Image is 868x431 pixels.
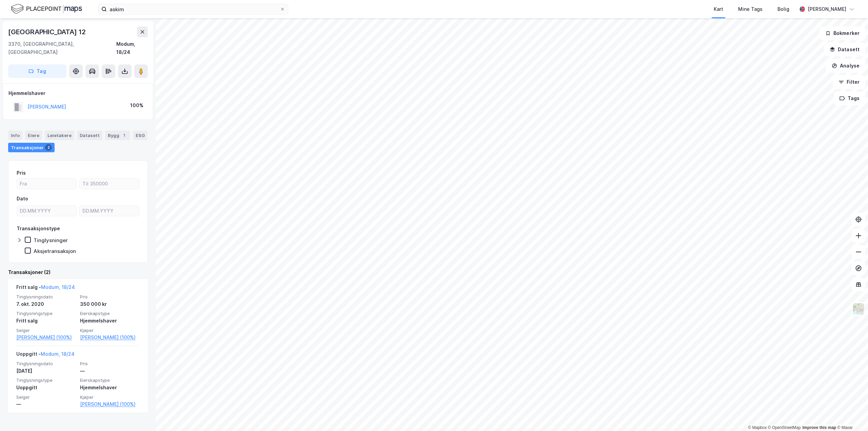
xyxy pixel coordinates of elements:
a: Mapbox [748,425,767,430]
a: [PERSON_NAME] (100%) [16,333,76,341]
input: Søk på adresse, matrikkel, gårdeiere, leietakere eller personer [107,4,280,14]
div: 350 000 kr [80,300,140,308]
a: Improve this map [803,425,836,430]
div: 2 [45,144,52,151]
div: Tinglysninger [34,237,68,243]
div: Transaksjonstype [17,224,60,233]
button: Analyse [826,59,865,73]
button: Tag [8,64,66,78]
button: Datasett [824,43,865,56]
div: 3370, [GEOGRAPHIC_DATA], [GEOGRAPHIC_DATA] [8,40,116,56]
span: Eierskapstype [80,311,140,316]
div: Hjemmelshaver [80,317,140,325]
button: Tags [834,92,865,105]
div: [DATE] [16,367,76,375]
span: Pris [80,361,140,367]
span: Tinglysningstype [16,377,76,383]
input: DD.MM.YYYY [80,206,139,216]
div: Transaksjoner (2) [8,268,148,276]
div: Uoppgitt [16,384,76,392]
div: Kart [714,5,723,13]
img: Z [852,302,865,315]
a: [PERSON_NAME] (100%) [80,400,140,408]
button: Filter [833,75,865,89]
div: Dato [17,195,28,203]
div: Info [8,131,22,140]
div: 1 [121,132,127,139]
span: Tinglysningsdato [16,361,76,367]
img: logo.f888ab2527a4732fd821a326f86c7f29.svg [11,3,82,15]
input: Til 350000 [80,179,139,189]
div: — [16,400,76,408]
div: Transaksjoner [8,143,55,152]
div: — [80,367,140,375]
span: Eierskapstype [80,377,140,383]
div: 7. okt. 2020 [16,300,76,308]
div: Fritt salg [16,317,76,325]
div: Modum, 18/24 [116,40,148,56]
iframe: Chat Widget [834,398,868,431]
div: Uoppgitt - [16,350,75,361]
span: Pris [80,294,140,300]
div: [PERSON_NAME] [808,5,846,13]
div: 100% [130,101,143,110]
div: Eiere [25,131,42,140]
div: Datasett [77,131,102,140]
div: Pris [17,169,26,177]
div: ESG [133,131,147,140]
span: Kjøper [80,328,140,333]
button: Bokmerker [820,26,865,40]
div: Hjemmelshaver [80,384,140,392]
a: OpenStreetMap [768,425,801,430]
div: Aksjetransaksjon [34,248,76,254]
div: [GEOGRAPHIC_DATA] 12 [8,26,87,37]
div: Leietakere [45,131,74,140]
a: Modum, 18/24 [41,351,75,357]
a: Modum, 18/24 [41,284,75,290]
span: Selger [16,394,76,400]
div: Bygg [105,131,130,140]
span: Tinglysningsdato [16,294,76,300]
div: Hjemmelshaver [8,89,147,97]
a: [PERSON_NAME] (100%) [80,333,140,341]
span: Tinglysningstype [16,311,76,316]
div: Bolig [777,5,789,13]
div: Mine Tags [738,5,763,13]
input: Fra [17,179,76,189]
span: Kjøper [80,394,140,400]
span: Selger [16,328,76,333]
input: DD.MM.YYYY [17,206,76,216]
div: Fritt salg - [16,283,75,294]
